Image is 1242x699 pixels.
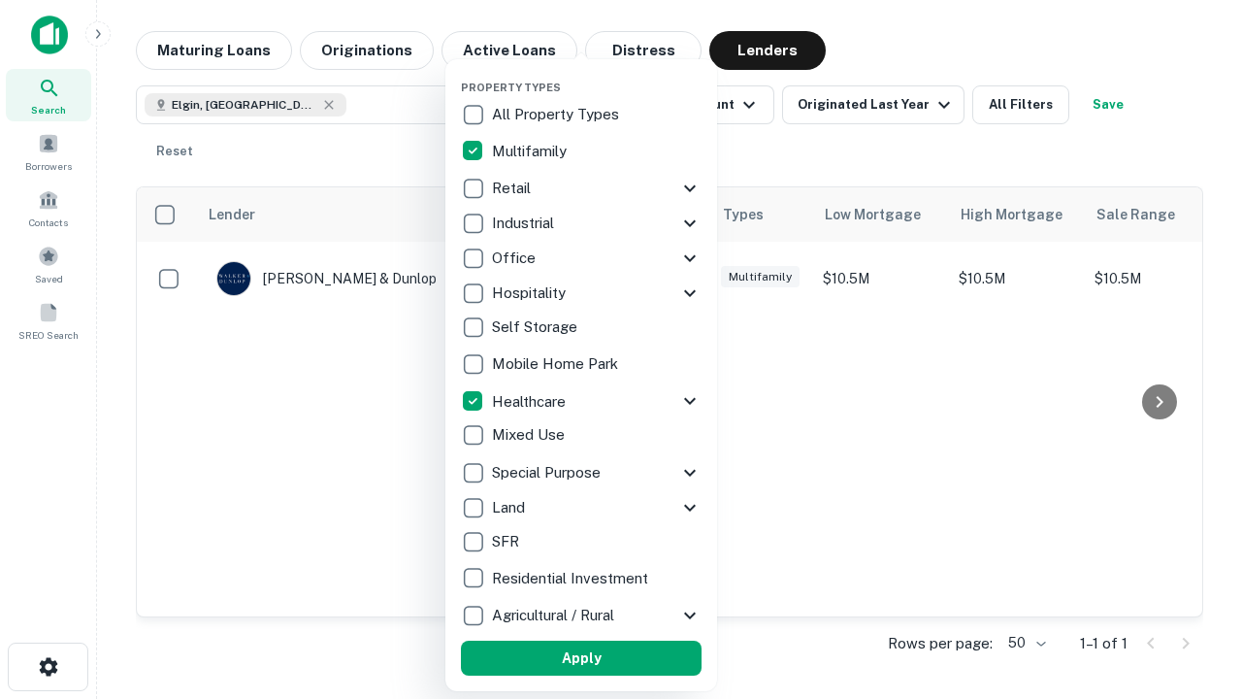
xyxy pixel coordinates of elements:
[461,641,702,676] button: Apply
[492,461,605,484] p: Special Purpose
[492,140,571,163] p: Multifamily
[461,206,702,241] div: Industrial
[492,604,618,627] p: Agricultural / Rural
[461,82,561,93] span: Property Types
[492,530,523,553] p: SFR
[492,567,652,590] p: Residential Investment
[461,171,702,206] div: Retail
[492,316,581,339] p: Self Storage
[492,177,535,200] p: Retail
[492,212,558,235] p: Industrial
[492,423,569,447] p: Mixed Use
[461,490,702,525] div: Land
[461,455,702,490] div: Special Purpose
[492,247,539,270] p: Office
[492,282,570,305] p: Hospitality
[1145,482,1242,575] iframe: Chat Widget
[461,241,702,276] div: Office
[492,390,570,414] p: Healthcare
[492,352,622,376] p: Mobile Home Park
[492,496,529,519] p: Land
[492,103,623,126] p: All Property Types
[461,276,702,311] div: Hospitality
[461,598,702,633] div: Agricultural / Rural
[461,383,702,418] div: Healthcare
